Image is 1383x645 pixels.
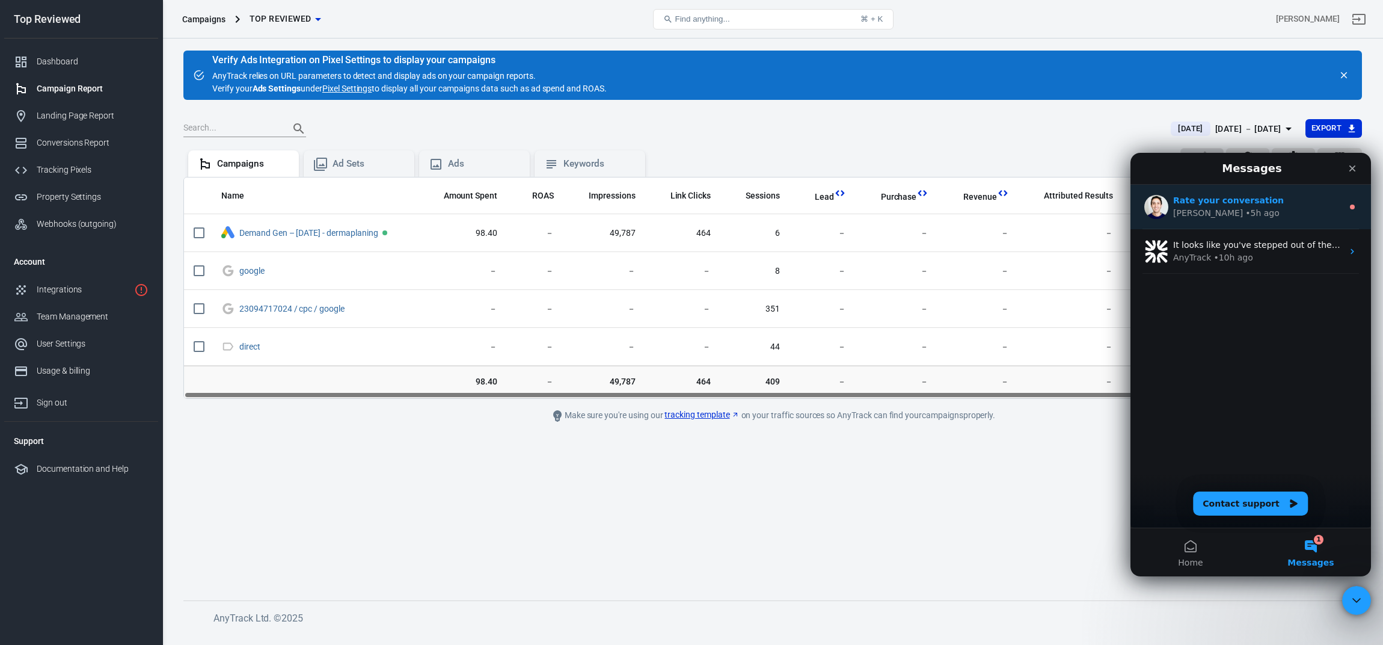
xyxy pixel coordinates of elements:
[865,265,929,277] span: －
[239,304,345,313] a: 23094717024 / cpc / google
[4,427,158,455] li: Support
[517,227,554,239] span: －
[573,303,636,315] span: －
[675,14,730,23] span: Find anything...
[157,406,203,414] span: Messages
[517,341,554,353] span: －
[120,375,241,424] button: Messages
[1028,265,1113,277] span: －
[37,55,149,68] div: Dashboard
[730,265,780,277] span: 8
[1028,188,1113,203] span: The total conversions attributed according to your ad network (Facebook, Google, etc.)
[1276,13,1340,25] div: Account id: vBYNLn0g
[4,330,158,357] a: User Settings
[655,341,711,353] span: －
[653,9,894,29] button: Find anything...⌘ + K
[815,191,834,203] span: Lead
[253,84,301,93] strong: Ads Settings
[322,82,372,95] a: Pixel Settings
[444,190,498,202] span: Amount Spent
[221,339,235,354] svg: Direct
[239,342,260,351] a: direct
[448,158,520,170] div: Ads
[865,303,929,315] span: －
[589,188,636,203] span: The number of times your ads were on screen.
[4,357,158,384] a: Usage & billing
[670,190,711,202] span: Link Clicks
[134,283,149,297] svg: 1 networks not verified yet
[1342,586,1371,615] iframe: Intercom live chat
[4,384,158,416] a: Sign out
[37,191,149,203] div: Property Settings
[239,266,265,276] a: google
[573,265,636,277] span: －
[212,55,607,95] div: AnyTrack relies on URL parameters to detect and display ads on your campaign reports. Verify your...
[799,191,834,203] span: Lead
[664,409,739,421] a: tracking template
[948,190,997,204] span: Total revenue calculated by AnyTrack.
[182,13,225,25] div: Campaigns
[502,409,1043,423] div: Make sure you're using our on your traffic sources so AnyTrack can find your campaigns properly.
[221,226,235,240] div: Google Ads
[63,339,177,363] button: Contact support
[963,190,997,204] span: Total revenue calculated by AnyTrack.
[37,397,149,409] div: Sign out
[517,303,554,315] span: －
[573,341,636,353] span: －
[948,341,1009,353] span: －
[37,365,149,377] div: Usage & billing
[1345,5,1373,34] a: Sign out
[239,229,380,237] span: Demand Gen – 2025-10-09 - dermaplaning
[573,376,636,388] span: 49,787
[250,11,311,26] span: Top Reviewed
[239,228,378,238] a: Demand Gen – [DATE] - dermaplaning
[382,230,387,235] span: Active
[284,114,313,143] button: Search
[1272,148,1315,174] button: Settings
[221,264,235,278] svg: Google
[217,158,289,170] div: Campaigns
[865,341,929,353] span: －
[670,188,711,203] span: The number of clicks on links within the ad that led to advertiser-specified destinations
[997,187,1009,199] svg: This column is calculated from AnyTrack real-time data
[333,158,405,170] div: Ad Sets
[239,342,262,351] span: direct
[865,227,929,239] span: －
[37,310,149,323] div: Team Management
[517,265,554,277] span: －
[212,54,607,66] div: Verify Ads Integration on Pixel Settings to display your campaigns
[746,190,780,202] span: Sessions
[43,87,657,97] span: It looks like you've stepped out of the chat so I will close the conversation. If you still need ...
[1044,190,1113,202] span: Attributed Results
[799,341,846,353] span: －
[799,227,846,239] span: －
[655,227,711,239] span: 464
[1305,119,1362,138] button: Export
[1173,123,1207,135] span: [DATE]
[4,211,158,238] a: Webhooks (outgoing)
[948,265,1009,277] span: －
[213,611,1115,626] h6: AnyTrack Ltd. © 2025
[730,341,780,353] span: 44
[428,265,498,277] span: －
[948,303,1009,315] span: －
[4,276,158,303] a: Integrations
[4,184,158,211] a: Property Settings
[799,265,846,277] span: －
[916,187,928,199] svg: This column is calculated from AnyTrack real-time data
[444,188,498,203] span: The estimated total amount of money you've spent on your campaign, ad set or ad during its schedule.
[963,191,997,203] span: Revenue
[4,14,158,25] div: Top Reviewed
[221,190,244,202] span: Name
[563,158,636,170] div: Keywords
[37,82,149,95] div: Campaign Report
[517,188,554,203] span: The total return on ad spend
[1161,119,1305,139] button: [DATE][DATE] － [DATE]
[4,247,158,276] li: Account
[948,227,1009,239] span: －
[655,303,711,315] span: －
[37,110,149,122] div: Landing Page Report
